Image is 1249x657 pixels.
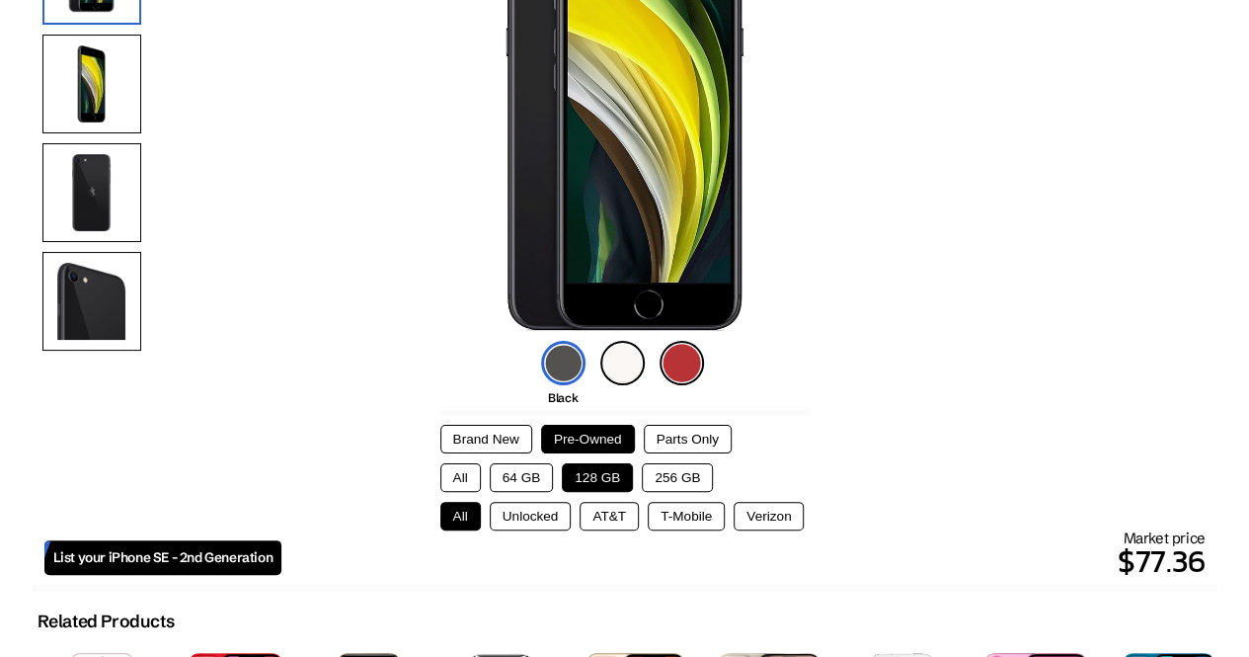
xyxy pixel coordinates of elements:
a: List your iPhone SE - 2nd Generation [44,540,282,575]
div: Market price [281,529,1205,585]
button: Pre-Owned [541,425,635,453]
button: Parts Only [644,425,732,453]
button: Unlocked [490,502,572,531]
button: Verizon [734,502,804,531]
button: All [440,502,481,531]
span: Black [548,390,578,405]
span: List your iPhone SE - 2nd Generation [53,549,273,566]
button: AT&T [580,502,639,531]
button: 256 GB [642,463,713,492]
img: product-red-icon [660,341,704,385]
button: 128 GB [562,463,633,492]
button: All [440,463,481,492]
img: Rear [42,143,141,242]
img: Camera [42,252,141,351]
button: Brand New [440,425,532,453]
button: T-Mobile [648,502,725,531]
p: $77.36 [281,537,1205,585]
img: white-icon [600,341,645,385]
img: Front [42,35,141,133]
button: 64 GB [490,463,554,492]
h2: Related Products [38,611,175,632]
img: black-icon [541,341,585,385]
